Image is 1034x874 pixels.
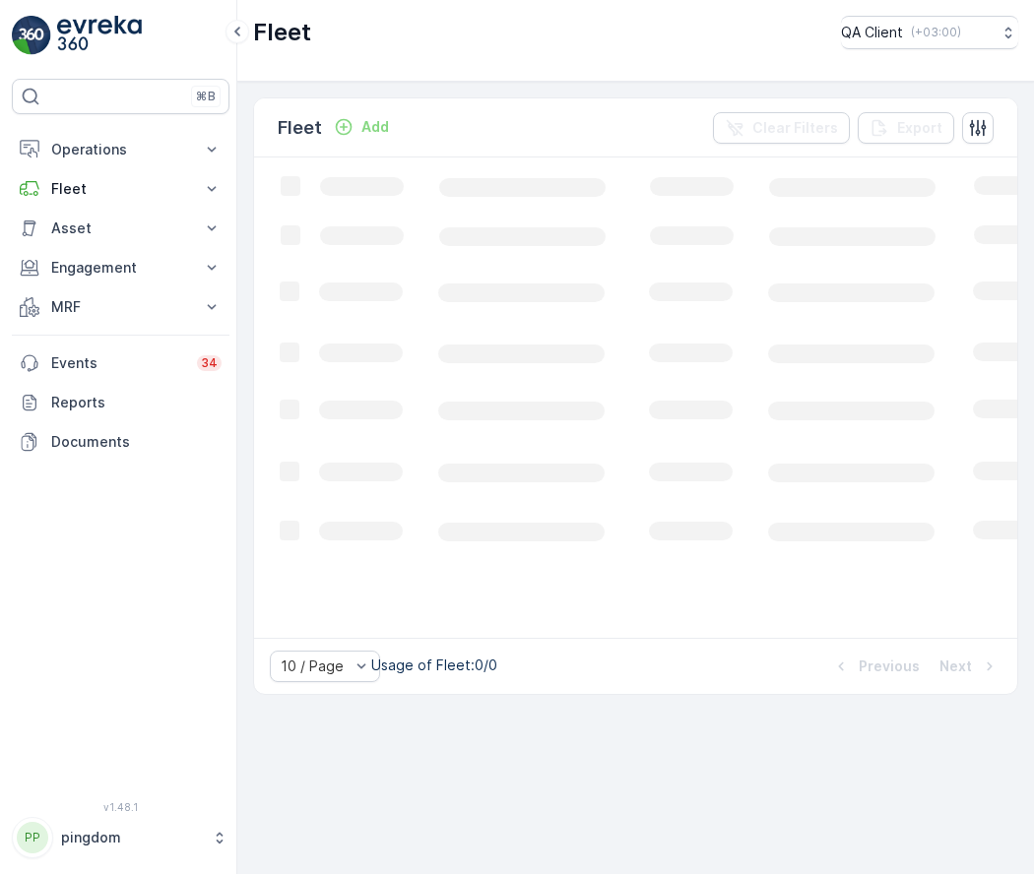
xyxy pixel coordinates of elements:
[278,114,322,142] p: Fleet
[51,218,190,238] p: Asset
[196,89,216,104] p: ⌘B
[61,828,202,847] p: pingdom
[12,209,229,248] button: Asset
[361,117,389,137] p: Add
[841,23,903,42] p: QA Client
[51,179,190,199] p: Fleet
[51,432,222,452] p: Documents
[713,112,850,144] button: Clear Filters
[12,343,229,383] a: Events34
[12,287,229,327] button: MRF
[859,656,920,676] p: Previous
[897,118,942,138] p: Export
[12,801,229,813] span: v 1.48.1
[51,140,190,159] p: Operations
[12,169,229,209] button: Fleet
[51,393,222,412] p: Reports
[12,16,51,55] img: logo
[51,258,190,278] p: Engagement
[858,112,954,144] button: Export
[51,353,185,373] p: Events
[12,422,229,462] a: Documents
[51,297,190,317] p: MRF
[937,655,1002,678] button: Next
[829,655,922,678] button: Previous
[253,17,311,48] p: Fleet
[841,16,1018,49] button: QA Client(+03:00)
[12,817,229,858] button: PPpingdom
[371,655,497,675] p: Usage of Fleet : 0/0
[17,822,48,853] div: PP
[752,118,838,138] p: Clear Filters
[12,383,229,422] a: Reports
[201,355,218,371] p: 34
[939,656,972,676] p: Next
[911,25,961,40] p: ( +03:00 )
[12,130,229,169] button: Operations
[12,248,229,287] button: Engagement
[57,16,142,55] img: logo_light-DOdMpM7g.png
[326,115,397,139] button: Add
